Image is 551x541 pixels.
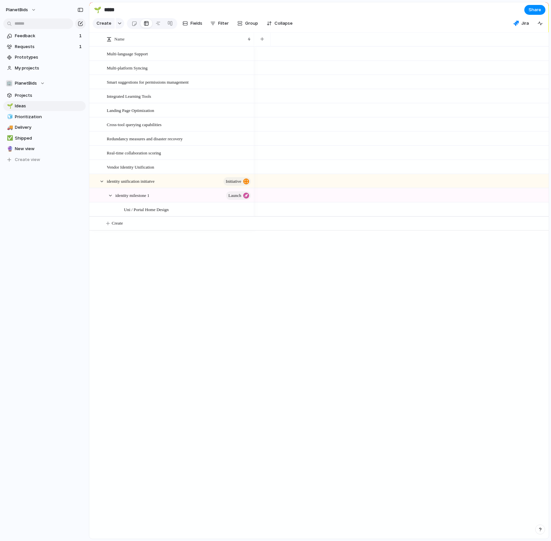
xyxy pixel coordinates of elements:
[6,7,28,13] span: PlanetBids
[7,145,12,153] div: 🔮
[107,64,148,71] span: Multi-platform Syncing
[7,102,12,110] div: 🌱
[3,42,86,52] a: Requests1
[275,20,293,27] span: Collapse
[264,18,295,29] button: Collapse
[93,18,115,29] button: Create
[511,18,532,28] button: Jira
[180,18,205,29] button: Fields
[97,20,111,27] span: Create
[15,156,40,163] span: Create view
[107,163,154,171] span: Vendor Identity Unification
[3,144,86,154] a: 🔮New view
[112,220,123,227] span: Create
[3,112,86,122] a: 🧊Prioritization
[107,106,154,114] span: Landing Page Optimization
[107,135,183,142] span: Redundancy measures and disaster recovery
[124,205,169,213] span: Uni / Portal Home Design
[218,20,229,27] span: Filter
[226,177,241,186] span: initiative
[7,113,12,121] div: 🧊
[3,5,40,15] button: PlanetBids
[107,149,161,156] span: Real-time collaboration scoring
[3,52,86,62] a: Prototypes
[115,191,149,199] span: identity milestone 1
[114,36,125,42] span: Name
[226,191,251,200] button: launch
[3,133,86,143] a: ✅Shipped
[15,33,77,39] span: Feedback
[15,65,83,71] span: My projects
[107,50,148,57] span: Multi-language Support
[524,5,545,15] button: Share
[15,146,83,152] span: New view
[245,20,258,27] span: Group
[529,7,541,13] span: Share
[3,122,86,132] a: 🚚Delivery
[234,18,261,29] button: Group
[208,18,231,29] button: Filter
[6,103,13,109] button: 🌱
[107,121,161,128] span: Cross-tool querying capabilities
[15,103,83,109] span: Ideas
[223,177,251,186] button: initiative
[228,191,241,200] span: launch
[15,124,83,131] span: Delivery
[15,114,83,120] span: Prioritization
[6,135,13,142] button: ✅
[79,33,83,39] span: 1
[107,177,155,185] span: identity unification initiatve
[3,155,86,165] button: Create view
[190,20,202,27] span: Fields
[6,146,13,152] button: 🔮
[7,124,12,131] div: 🚚
[15,135,83,142] span: Shipped
[15,92,83,99] span: Projects
[3,78,86,88] button: 🏢PlanetBids
[6,124,13,131] button: 🚚
[15,80,37,87] span: PlanetBids
[15,54,83,61] span: Prototypes
[107,78,188,86] span: Smart suggestions for permissions management
[79,43,83,50] span: 1
[92,5,103,15] button: 🌱
[6,114,13,120] button: 🧊
[521,20,529,27] span: Jira
[3,31,86,41] a: Feedback1
[3,63,86,73] a: My projects
[3,91,86,100] a: Projects
[15,43,77,50] span: Requests
[94,5,101,14] div: 🌱
[7,134,12,142] div: ✅
[3,101,86,111] a: 🌱Ideas
[6,80,13,87] div: 🏢
[107,92,151,100] span: Integrated Learning Tools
